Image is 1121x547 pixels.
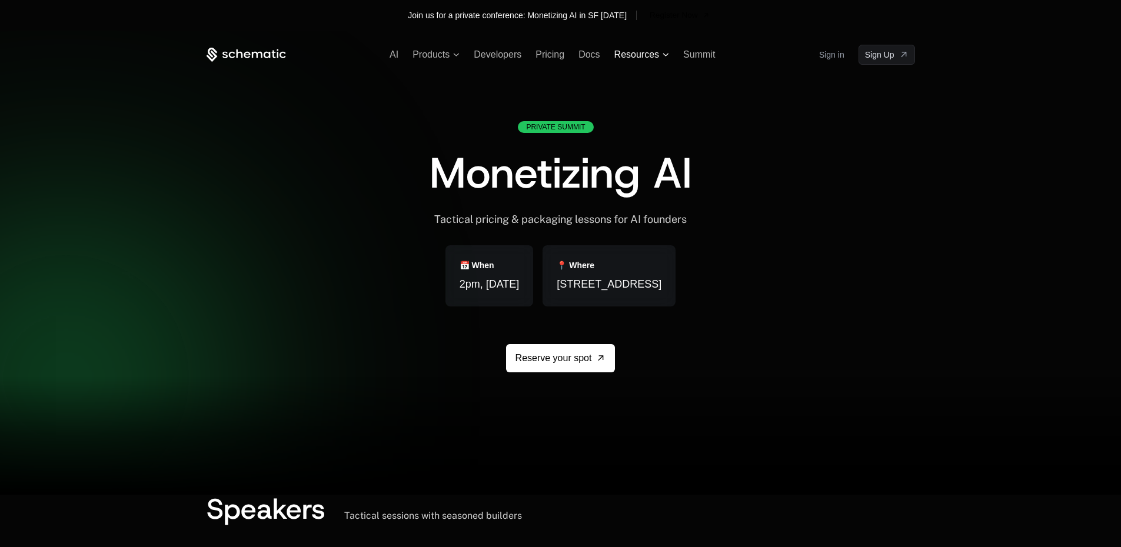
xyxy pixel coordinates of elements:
[859,45,915,65] a: [object Object]
[557,276,661,292] span: [STREET_ADDRESS]
[430,145,692,201] span: Monetizing AI
[518,121,593,133] div: Private Summit
[506,344,616,372] a: Reserve your spot
[865,49,894,61] span: Sign Up
[474,49,521,59] a: Developers
[650,9,698,21] span: Register Now
[646,7,713,24] a: [object Object]
[460,276,520,292] span: 2pm, [DATE]
[434,213,687,226] div: Tactical pricing & packaging lessons for AI founders
[557,259,594,271] div: 📍 Where
[460,259,494,271] div: 📅 When
[207,490,325,528] span: Speakers
[578,49,600,59] a: Docs
[819,45,844,64] a: Sign in
[413,49,450,60] span: Products
[683,49,715,59] a: Summit
[344,510,522,522] div: Tactical sessions with seasoned builders
[390,49,398,59] a: AI
[535,49,564,59] a: Pricing
[614,49,659,60] span: Resources
[408,9,627,21] div: Join us for a private conference: Monetizing AI in SF [DATE]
